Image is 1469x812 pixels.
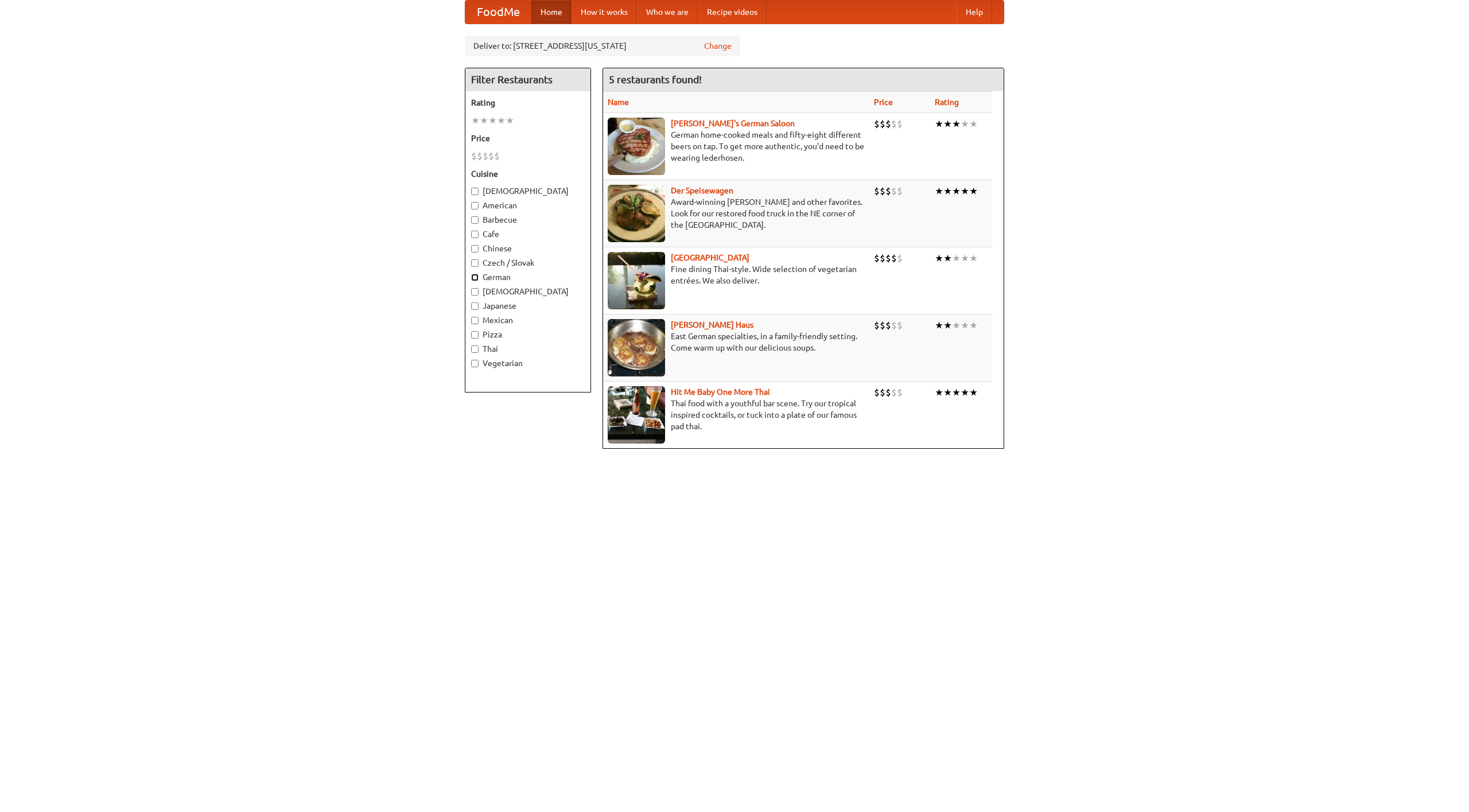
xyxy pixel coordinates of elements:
input: Cafe [471,231,479,238]
li: $ [891,386,897,399]
li: $ [880,118,885,130]
li: $ [483,150,488,162]
a: Help [957,1,992,24]
label: [DEMOGRAPHIC_DATA] [471,185,585,197]
li: ★ [935,319,943,332]
li: ★ [961,252,969,265]
li: ★ [952,118,961,130]
li: $ [897,185,903,197]
input: Japanese [471,302,479,310]
a: Rating [935,98,959,107]
li: ★ [969,118,978,130]
li: $ [897,319,903,332]
li: ★ [943,319,952,332]
p: Thai food with a youthful bar scene. Try our tropical inspired cocktails, or tuck into a plate of... [608,398,865,432]
li: ★ [969,252,978,265]
h5: Price [471,133,585,144]
input: Vegetarian [471,360,479,367]
b: Hit Me Baby One More Thai [671,387,770,397]
li: ★ [952,319,961,332]
input: Thai [471,345,479,353]
li: $ [880,185,885,197]
a: [GEOGRAPHIC_DATA] [671,253,749,262]
li: ★ [961,118,969,130]
li: $ [885,252,891,265]
li: $ [880,319,885,332]
label: Chinese [471,243,585,254]
li: ★ [943,386,952,399]
li: $ [885,386,891,399]
p: German home-cooked meals and fifty-eight different beers on tap. To get more authentic, you'd nee... [608,129,865,164]
li: $ [874,118,880,130]
a: Change [704,40,732,52]
li: ★ [961,319,969,332]
img: babythai.jpg [608,386,665,444]
input: Pizza [471,331,479,339]
li: $ [477,150,483,162]
li: ★ [480,114,488,127]
li: ★ [952,252,961,265]
label: [DEMOGRAPHIC_DATA] [471,286,585,297]
li: $ [885,319,891,332]
div: Deliver to: [STREET_ADDRESS][US_STATE] [465,36,740,56]
li: ★ [952,386,961,399]
label: Barbecue [471,214,585,226]
li: ★ [943,252,952,265]
li: $ [891,118,897,130]
input: Mexican [471,317,479,324]
p: Award-winning [PERSON_NAME] and other favorites. Look for our restored food truck in the NE corne... [608,196,865,231]
li: $ [874,319,880,332]
input: [DEMOGRAPHIC_DATA] [471,188,479,195]
input: Chinese [471,245,479,252]
img: kohlhaus.jpg [608,319,665,376]
a: Recipe videos [698,1,767,24]
li: ★ [952,185,961,197]
ng-pluralize: 5 restaurants found! [609,74,702,85]
li: ★ [943,118,952,130]
li: ★ [961,386,969,399]
li: $ [471,150,477,162]
p: Fine dining Thai-style. Wide selection of vegetarian entrées. We also deliver. [608,263,865,286]
li: $ [885,118,891,130]
li: ★ [471,114,480,127]
b: [PERSON_NAME]'s German Saloon [671,119,795,128]
a: Name [608,98,629,107]
h5: Cuisine [471,168,585,180]
li: ★ [961,185,969,197]
li: $ [891,319,897,332]
li: $ [891,252,897,265]
a: [PERSON_NAME] Haus [671,320,753,329]
li: ★ [943,185,952,197]
li: $ [880,252,885,265]
a: Price [874,98,893,107]
li: ★ [935,252,943,265]
img: esthers.jpg [608,118,665,175]
a: Der Speisewagen [671,186,733,195]
li: ★ [969,185,978,197]
label: American [471,200,585,211]
li: $ [897,386,903,399]
li: $ [874,252,880,265]
img: speisewagen.jpg [608,185,665,242]
label: Mexican [471,314,585,326]
label: Cafe [471,228,585,240]
label: Thai [471,343,585,355]
input: German [471,274,479,281]
li: ★ [935,118,943,130]
li: ★ [935,185,943,197]
label: German [471,271,585,283]
li: $ [897,118,903,130]
label: Pizza [471,329,585,340]
li: $ [891,185,897,197]
li: $ [494,150,500,162]
label: Czech / Slovak [471,257,585,269]
li: $ [488,150,494,162]
li: ★ [969,386,978,399]
li: $ [874,185,880,197]
input: Barbecue [471,216,479,224]
a: FoodMe [465,1,531,24]
li: $ [874,386,880,399]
